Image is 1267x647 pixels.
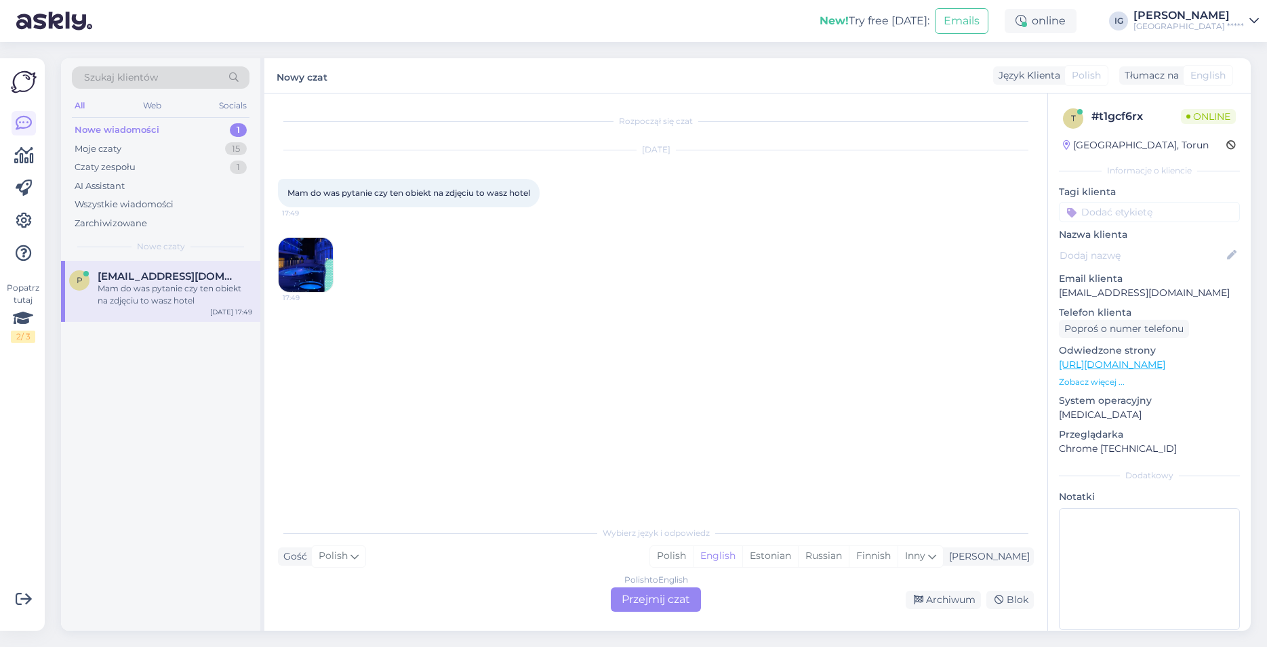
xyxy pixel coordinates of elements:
div: online [1005,9,1077,33]
span: p [77,275,83,285]
div: 1 [230,161,247,174]
div: Archiwum [906,591,981,609]
div: Try free [DATE]: [820,13,929,29]
b: New! [820,14,849,27]
a: [URL][DOMAIN_NAME] [1059,358,1165,371]
div: Rozpoczął się czat [278,115,1034,127]
span: English [1190,68,1226,83]
div: Czaty zespołu [75,161,136,174]
p: Odwiedzone strony [1059,343,1240,358]
span: Inny [905,549,925,562]
div: 2 / 3 [11,331,35,343]
div: Popatrz tutaj [11,282,35,343]
p: Telefon klienta [1059,306,1240,320]
img: Askly Logo [11,69,37,95]
div: Informacje o kliencie [1059,165,1240,177]
div: AI Assistant [75,180,125,193]
p: Przeglądarka [1059,427,1240,442]
div: English [693,546,742,566]
div: [GEOGRAPHIC_DATA], Torun [1063,138,1209,152]
input: Dodać etykietę [1059,202,1240,222]
div: IG [1109,12,1128,30]
div: # t1gcf6rx [1091,108,1181,125]
p: Zobacz więcej ... [1059,376,1240,388]
div: Wszystkie wiadomości [75,198,174,211]
div: Web [140,97,164,114]
p: [MEDICAL_DATA] [1059,408,1240,422]
div: Polish [650,546,693,566]
p: Notatki [1059,490,1240,504]
div: Russian [798,546,849,566]
div: Polish to English [624,574,688,586]
div: Moje czaty [75,142,121,156]
div: Język Klienta [993,68,1060,83]
div: [PERSON_NAME] [1133,10,1244,21]
span: Mam do was pytanie czy ten obiekt na zdjęciu to wasz hotel [287,188,530,198]
div: All [72,97,87,114]
div: Tłumacz na [1119,68,1179,83]
div: Poproś o numer telefonu [1059,320,1189,338]
input: Dodaj nazwę [1060,248,1224,263]
div: 1 [230,123,247,137]
div: Dodatkowy [1059,469,1240,482]
p: [EMAIL_ADDRESS][DOMAIN_NAME] [1059,286,1240,300]
p: Nazwa klienta [1059,228,1240,242]
img: Attachment [279,238,333,292]
div: [PERSON_NAME] [944,549,1030,564]
button: Emails [935,8,988,34]
div: Finnish [849,546,898,566]
div: [DATE] 17:49 [210,307,252,317]
span: Szukaj klientów [84,70,158,85]
div: 15 [225,142,247,156]
span: t [1071,113,1076,123]
div: Wybierz język i odpowiedz [278,527,1034,539]
div: Socials [216,97,249,114]
p: Tagi klienta [1059,185,1240,199]
div: Estonian [742,546,798,566]
span: Polish [1072,68,1101,83]
a: [PERSON_NAME][GEOGRAPHIC_DATA] ***** [1133,10,1259,32]
span: Polish [319,549,348,564]
span: polakpolak131@gmail.com [98,270,239,283]
span: Online [1181,109,1236,124]
span: Nowe czaty [137,241,185,253]
p: System operacyjny [1059,394,1240,408]
span: 17:49 [283,293,334,303]
div: Gość [278,549,307,564]
div: Przejmij czat [611,587,701,612]
div: Mam do was pytanie czy ten obiekt na zdjęciu to wasz hotel [98,283,252,307]
label: Nowy czat [277,66,327,85]
p: Chrome [TECHNICAL_ID] [1059,442,1240,456]
p: Email klienta [1059,272,1240,286]
div: Zarchiwizowane [75,217,147,230]
span: 17:49 [282,208,333,218]
div: Nowe wiadomości [75,123,159,137]
div: [DATE] [278,144,1034,156]
div: Blok [986,591,1034,609]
